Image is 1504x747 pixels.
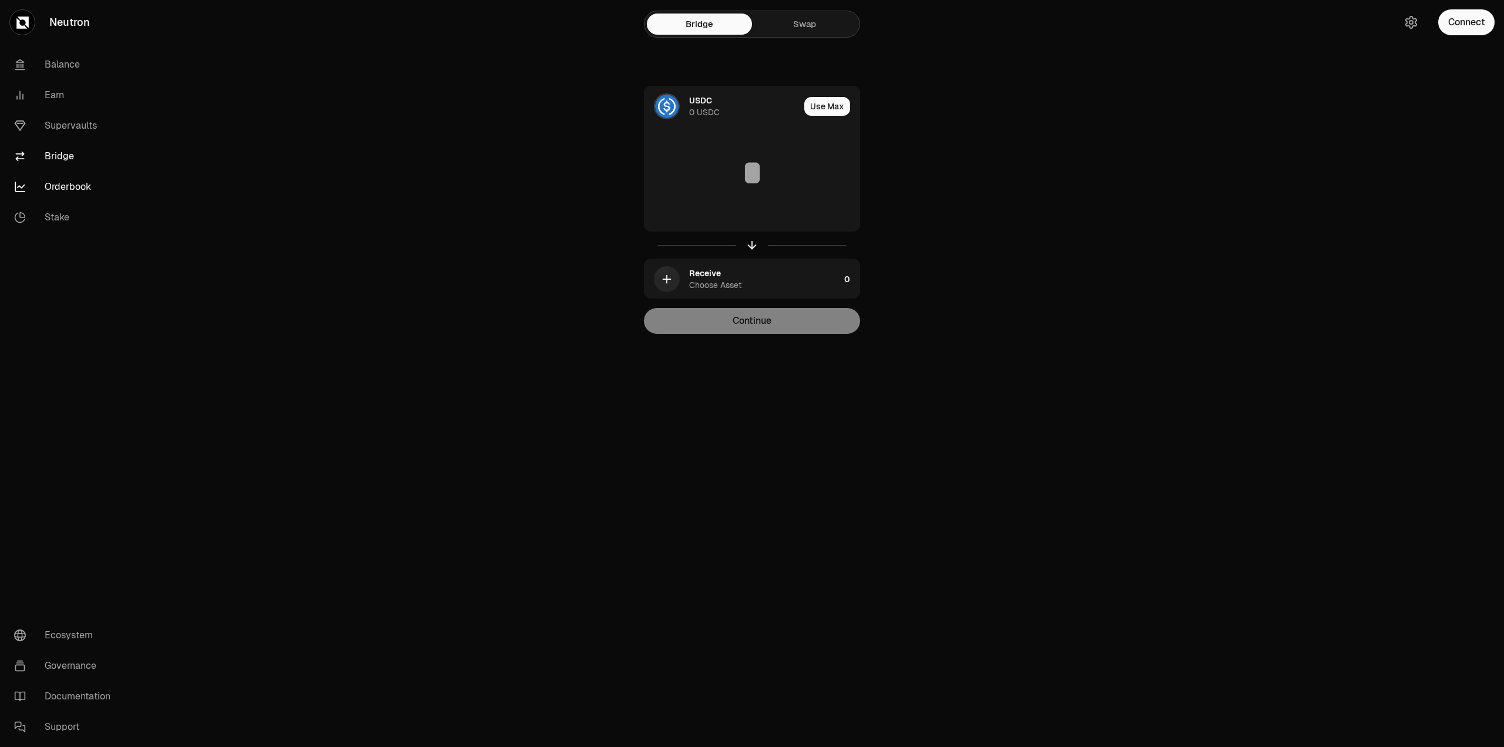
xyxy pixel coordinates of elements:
div: Receive [689,267,721,279]
a: Earn [5,80,127,110]
a: Support [5,712,127,742]
div: USDC [689,95,712,106]
a: Bridge [5,141,127,172]
a: Orderbook [5,172,127,202]
a: Balance [5,49,127,80]
div: Choose Asset [689,279,741,291]
div: ReceiveChoose Asset [644,259,840,299]
a: Ecosystem [5,620,127,651]
img: USDC Logo [655,95,679,118]
a: Bridge [647,14,752,35]
a: Supervaults [5,110,127,141]
a: Stake [5,202,127,233]
button: ReceiveChoose Asset0 [644,259,860,299]
div: 0 USDC [689,106,720,118]
a: Documentation [5,681,127,712]
div: USDC LogoUSDC0 USDC [644,86,800,126]
button: Connect [1438,9,1495,35]
div: 0 [844,259,860,299]
button: Use Max [804,97,850,116]
a: Governance [5,651,127,681]
a: Swap [752,14,857,35]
